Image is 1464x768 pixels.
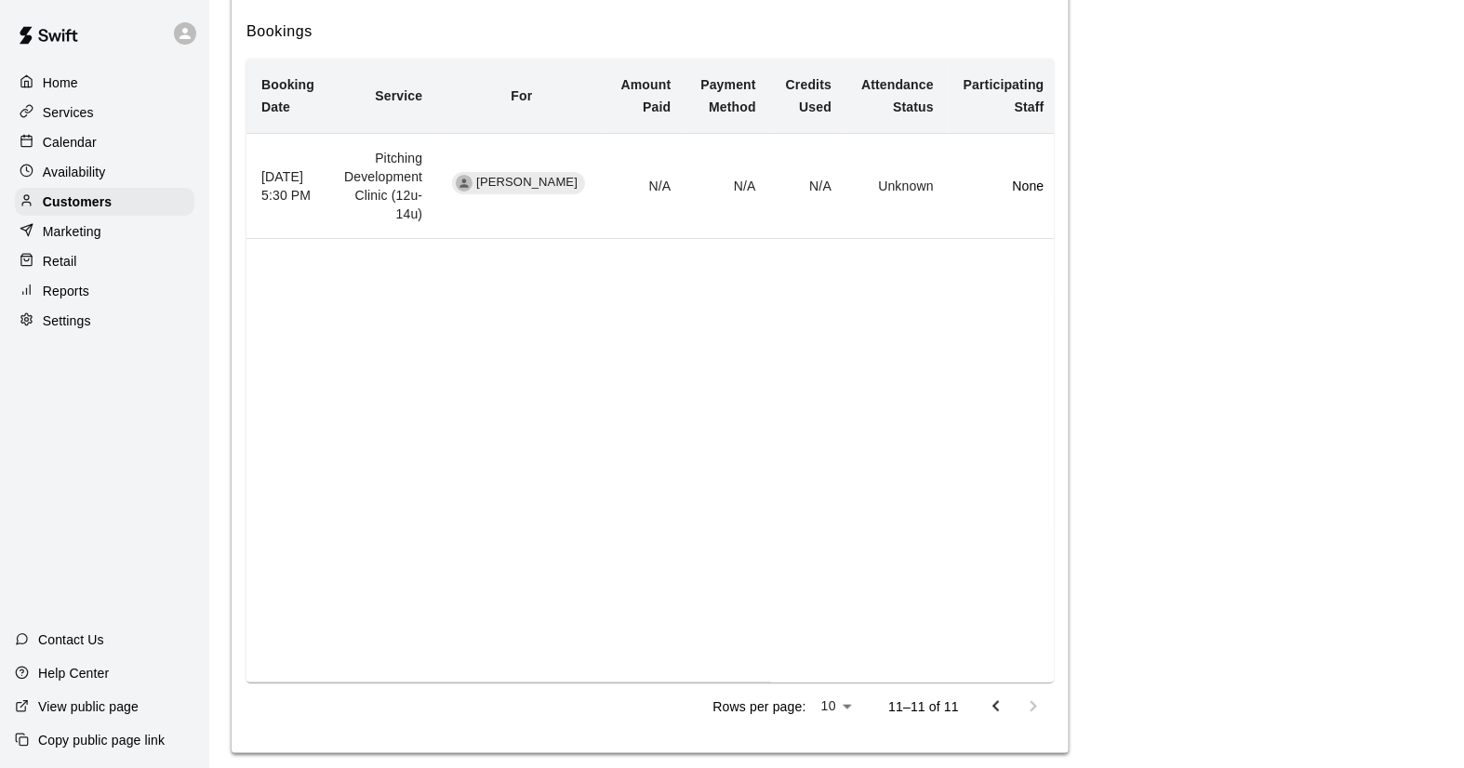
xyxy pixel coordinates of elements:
a: Reports [15,277,194,305]
p: Copy public page link [38,731,165,749]
div: Bo Valentine [456,175,472,192]
b: Attendance Status [861,77,934,114]
a: Availability [15,158,194,186]
p: Calendar [43,133,97,152]
td: Unknown [846,133,949,238]
p: Reports [43,282,89,300]
b: For [511,88,532,103]
th: [DATE] 5:30 PM [246,133,329,238]
p: View public page [38,697,139,716]
p: Services [43,103,94,122]
p: Rows per page: [713,697,806,716]
p: 11–11 of 11 [888,697,959,716]
b: Payment Method [700,77,755,114]
p: Settings [43,311,91,330]
h6: Bookings [246,20,1054,44]
td: N/A [685,133,770,238]
p: Help Center [38,664,109,682]
button: Go to previous page [978,688,1015,725]
p: Contact Us [38,630,104,649]
b: Credits Used [786,77,832,114]
a: Customers [15,188,194,216]
p: Marketing [43,222,101,241]
b: Service [375,88,422,103]
div: 10 [814,693,859,720]
a: Retail [15,247,194,275]
td: N/A [606,133,686,238]
p: Availability [43,163,106,181]
a: Marketing [15,218,194,245]
b: Booking Date [261,77,314,114]
p: None [964,177,1045,195]
p: Home [43,73,78,92]
a: Home [15,69,194,97]
span: [PERSON_NAME] [469,174,585,192]
p: Customers [43,192,112,211]
a: Settings [15,307,194,335]
a: Calendar [15,128,194,156]
p: Retail [43,252,77,271]
td: Pitching Development Clinic (12u-14u) [329,133,437,238]
a: Services [15,99,194,126]
td: N/A [771,133,846,238]
table: simple table [246,59,1059,682]
b: Amount Paid [621,77,672,114]
b: Participating Staff [964,77,1045,114]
